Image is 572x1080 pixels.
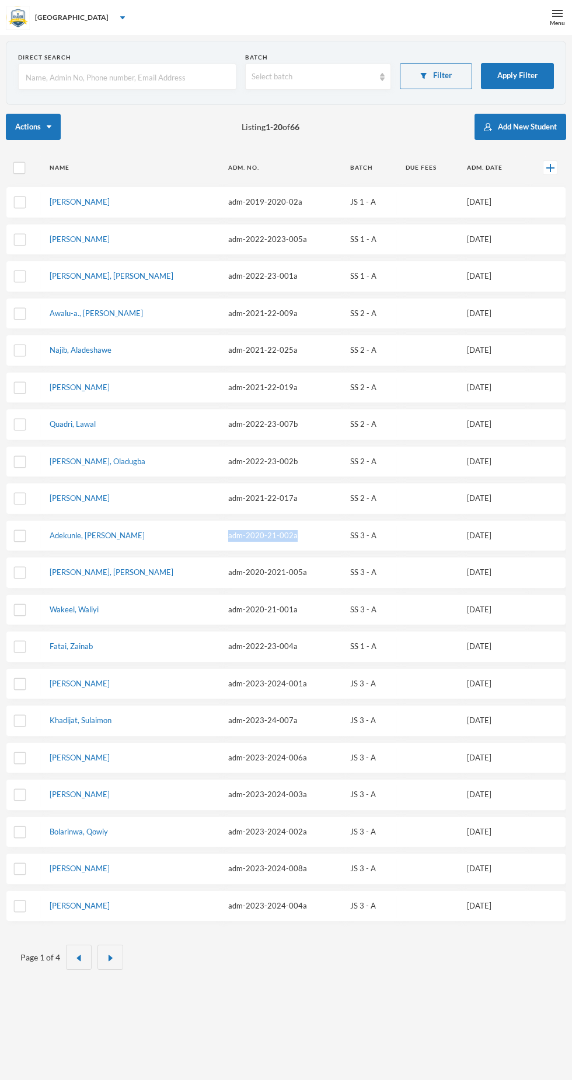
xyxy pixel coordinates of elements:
th: Adm. No. [219,155,341,181]
b: 20 [273,122,282,132]
td: SS 2 - A [341,298,397,329]
div: Page 1 of 4 [20,951,60,963]
td: SS 3 - A [341,520,397,552]
th: Batch [341,155,397,181]
td: adm-2022-23-007b [219,409,341,440]
th: Name [41,155,219,181]
td: JS 3 - A [341,853,397,885]
td: [DATE] [458,520,525,552]
td: [DATE] [458,594,525,626]
td: adm-2023-2024-008a [219,853,341,885]
td: [DATE] [458,853,525,885]
a: [PERSON_NAME], Oladugba [50,457,145,466]
td: [DATE] [458,816,525,848]
th: Due Fees [397,155,458,181]
a: [PERSON_NAME] [50,383,110,392]
td: adm-2023-24-007a [219,705,341,737]
td: [DATE] [458,742,525,774]
td: [DATE] [458,446,525,478]
td: SS 1 - A [341,631,397,662]
input: Name, Admin No, Phone number, Email Address [25,64,230,90]
td: adm-2022-23-002b [219,446,341,478]
td: SS 1 - A [341,224,397,255]
a: [PERSON_NAME] [50,753,110,762]
div: Menu [550,19,565,27]
button: Add New Student [475,114,566,140]
td: SS 2 - A [341,372,397,404]
td: adm-2020-2021-005a [219,557,341,588]
div: Select batch [252,71,374,83]
td: [DATE] [458,298,525,329]
a: Fatai, Zainab [50,641,93,651]
img: logo [6,6,30,30]
td: adm-2023-2024-001a [219,668,341,700]
td: JS 3 - A [341,705,397,737]
td: SS 2 - A [341,483,397,514]
td: [DATE] [458,187,525,218]
td: JS 1 - A [341,187,397,218]
th: Adm. Date [458,155,525,181]
td: adm-2022-23-001a [219,261,341,292]
td: SS 3 - A [341,594,397,626]
td: [DATE] [458,890,525,922]
a: [PERSON_NAME], [PERSON_NAME] [50,567,173,577]
td: SS 2 - A [341,335,397,366]
td: adm-2020-21-002a [219,520,341,552]
a: Quadri, Lawal [50,419,96,429]
td: adm-2023-2024-006a [219,742,341,774]
div: Batch [245,53,390,62]
td: SS 1 - A [341,261,397,292]
div: [GEOGRAPHIC_DATA] [35,12,109,23]
a: [PERSON_NAME] [50,197,110,206]
button: Filter [400,63,473,89]
a: [PERSON_NAME] [50,901,110,910]
td: adm-2022-23-004a [219,631,341,662]
span: Listing - of [242,121,299,133]
td: adm-2021-22-025a [219,335,341,366]
td: [DATE] [458,372,525,404]
td: [DATE] [458,668,525,700]
a: [PERSON_NAME] [50,234,110,244]
a: [PERSON_NAME] [50,493,110,503]
td: [DATE] [458,705,525,737]
td: adm-2022-2023-005a [219,224,341,255]
td: adm-2020-21-001a [219,594,341,626]
td: adm-2021-22-009a [219,298,341,329]
a: [PERSON_NAME] [50,790,110,799]
td: adm-2019-2020-02a [219,187,341,218]
td: [DATE] [458,335,525,366]
td: SS 3 - A [341,557,397,588]
a: Wakeel, Waliyi [50,605,99,614]
td: [DATE] [458,779,525,811]
img: + [546,164,554,172]
button: Actions [6,114,61,140]
td: SS 2 - A [341,446,397,478]
td: adm-2021-22-017a [219,483,341,514]
td: adm-2023-2024-002a [219,816,341,848]
td: adm-2021-22-019a [219,372,341,404]
a: Najib, Aladeshawe [50,345,111,355]
td: adm-2023-2024-004a [219,890,341,922]
td: JS 3 - A [341,668,397,700]
td: adm-2023-2024-003a [219,779,341,811]
td: [DATE] [458,631,525,662]
div: Direct Search [18,53,236,62]
b: 66 [290,122,299,132]
td: [DATE] [458,557,525,588]
a: [PERSON_NAME] [50,679,110,688]
td: [DATE] [458,483,525,514]
a: [PERSON_NAME] [50,864,110,873]
a: Khadijat, Sulaimon [50,716,111,725]
td: JS 3 - A [341,816,397,848]
b: 1 [266,122,270,132]
td: JS 3 - A [341,779,397,811]
a: [PERSON_NAME], [PERSON_NAME] [50,271,173,280]
button: Apply Filter [481,63,554,89]
td: [DATE] [458,224,525,255]
td: JS 3 - A [341,890,397,922]
td: JS 3 - A [341,742,397,774]
td: [DATE] [458,409,525,440]
a: Adekunle, [PERSON_NAME] [50,531,145,540]
a: Bolarinwa, Qowiy [50,827,108,836]
td: SS 2 - A [341,409,397,440]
